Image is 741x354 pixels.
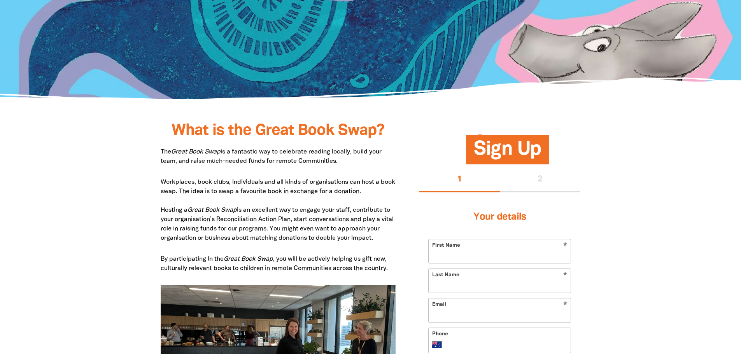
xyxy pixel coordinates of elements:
[161,255,396,273] p: By participating in the , you will be actively helping us gift new, culturally relevant books to ...
[161,178,396,243] p: Workplaces, book clubs, individuals and all kinds of organisations can host a book swap. The idea...
[428,202,571,233] h3: Your details
[419,167,500,192] button: Stage 1
[161,147,396,166] p: The is a fantastic way to celebrate reading locally, build your team, and raise much-needed funds...
[474,141,541,164] span: Sign Up
[224,256,273,262] em: Great Book Swap
[171,149,221,155] em: Great Book Swap
[172,124,384,138] span: What is the Great Book Swap?
[187,208,237,213] em: Great Book Swap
